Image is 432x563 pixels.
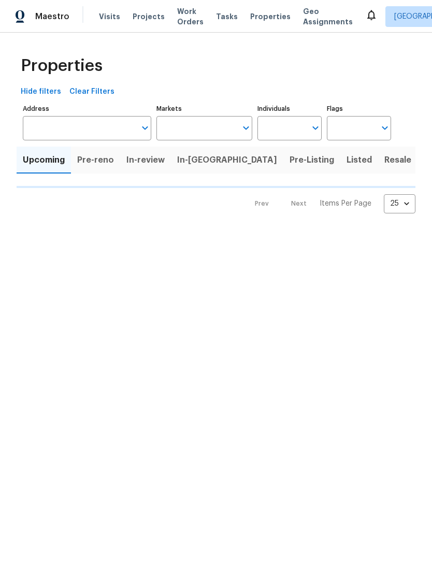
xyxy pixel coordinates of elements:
nav: Pagination Navigation [245,194,415,213]
div: 25 [384,190,415,217]
label: Address [23,106,151,112]
span: Tasks [216,13,238,20]
p: Items Per Page [320,198,371,209]
span: Projects [133,11,165,22]
button: Open [378,121,392,135]
span: Visits [99,11,120,22]
span: Resale [384,153,411,167]
button: Clear Filters [65,82,119,102]
span: In-review [126,153,165,167]
span: Clear Filters [69,85,114,98]
span: Geo Assignments [303,6,353,27]
span: Work Orders [177,6,204,27]
button: Open [308,121,323,135]
span: In-[GEOGRAPHIC_DATA] [177,153,277,167]
span: Listed [347,153,372,167]
button: Open [239,121,253,135]
button: Hide filters [17,82,65,102]
span: Pre-Listing [290,153,334,167]
span: Maestro [35,11,69,22]
span: Properties [250,11,291,22]
span: Upcoming [23,153,65,167]
button: Open [138,121,152,135]
span: Pre-reno [77,153,114,167]
label: Individuals [257,106,322,112]
label: Flags [327,106,391,112]
span: Properties [21,61,103,71]
span: Hide filters [21,85,61,98]
label: Markets [156,106,253,112]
